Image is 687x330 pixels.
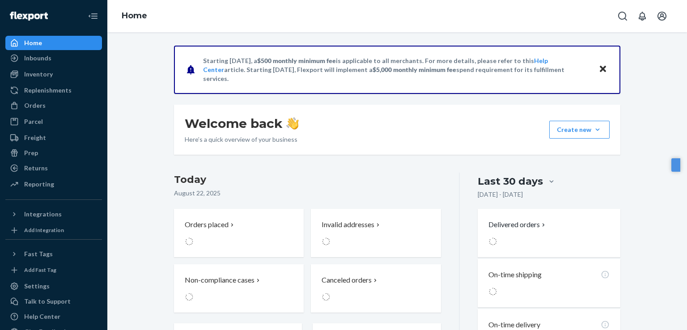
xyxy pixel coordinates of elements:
span: $500 monthly minimum fee [257,57,336,64]
p: Canceled orders [322,275,372,285]
button: Non-compliance cases [174,264,304,313]
div: Add Integration [24,226,64,234]
button: Fast Tags [5,247,102,261]
button: Integrations [5,207,102,221]
a: Inbounds [5,51,102,65]
a: Settings [5,279,102,293]
a: Prep [5,146,102,160]
a: Returns [5,161,102,175]
div: Replenishments [24,86,72,95]
div: Inventory [24,70,53,79]
div: Prep [24,148,38,157]
div: Freight [24,133,46,142]
ol: breadcrumbs [114,3,154,29]
div: Inbounds [24,54,51,63]
div: Orders [24,101,46,110]
div: Parcel [24,117,43,126]
div: Fast Tags [24,250,53,258]
p: Here’s a quick overview of your business [185,135,299,144]
a: Replenishments [5,83,102,97]
div: Settings [24,282,50,291]
button: Orders placed [174,209,304,257]
p: Orders placed [185,220,229,230]
p: Starting [DATE], a is applicable to all merchants. For more details, please refer to this article... [203,56,590,83]
div: Talk to Support [24,297,71,306]
p: On-time shipping [488,270,542,280]
div: Home [24,38,42,47]
a: Home [5,36,102,50]
a: Orders [5,98,102,113]
p: Invalid addresses [322,220,374,230]
span: $5,000 monthly minimum fee [373,66,456,73]
div: Help Center [24,312,60,321]
div: Last 30 days [478,174,543,188]
h1: Welcome back [185,115,299,131]
a: Help Center [5,309,102,324]
p: Non-compliance cases [185,275,254,285]
h3: Today [174,173,441,187]
a: Reporting [5,177,102,191]
button: Open Search Box [614,7,632,25]
a: Freight [5,131,102,145]
a: Add Integration [5,225,102,236]
a: Inventory [5,67,102,81]
button: Delivered orders [488,220,547,230]
a: Add Fast Tag [5,265,102,275]
p: On-time delivery [488,320,540,330]
button: Open account menu [653,7,671,25]
div: Returns [24,164,48,173]
button: Canceled orders [311,264,441,313]
a: Home [122,11,147,21]
button: Open notifications [633,7,651,25]
img: Flexport logo [10,12,48,21]
img: hand-wave emoji [286,117,299,130]
button: Talk to Support [5,294,102,309]
button: Create new [549,121,610,139]
div: Integrations [24,210,62,219]
div: Add Fast Tag [24,266,56,274]
button: Close [597,63,609,76]
div: Reporting [24,180,54,189]
button: Close Navigation [84,7,102,25]
p: August 22, 2025 [174,189,441,198]
button: Invalid addresses [311,209,441,257]
a: Parcel [5,114,102,129]
p: [DATE] - [DATE] [478,190,523,199]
